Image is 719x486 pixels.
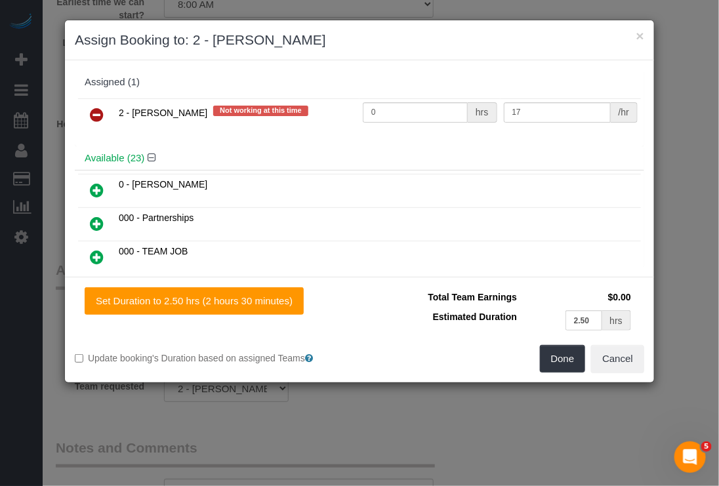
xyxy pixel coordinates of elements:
td: $0.00 [520,287,634,307]
h3: Assign Booking to: 2 - [PERSON_NAME] [75,30,644,50]
div: hrs [602,310,631,331]
iframe: Intercom live chat [674,441,706,473]
span: 000 - TEAM JOB [119,246,188,256]
input: Update booking's Duration based on assigned Teams [75,354,83,363]
div: Assigned (1) [85,77,634,88]
h4: Available (23) [85,153,634,164]
button: Cancel [591,345,644,373]
span: Estimated Duration [433,312,517,322]
button: Set Duration to 2.50 hrs (2 hours 30 minutes) [85,287,304,315]
td: Total Team Earnings [369,287,520,307]
div: hrs [468,102,497,123]
span: Not working at this time [213,106,308,116]
button: × [636,29,644,43]
span: 2 - [PERSON_NAME] [119,108,207,118]
span: 5 [701,441,712,452]
span: 000 - Partnerships [119,213,194,223]
button: Done [540,345,586,373]
label: Update booking's Duration based on assigned Teams [75,352,350,365]
div: /hr [611,102,638,123]
span: 0 - [PERSON_NAME] [119,179,207,190]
